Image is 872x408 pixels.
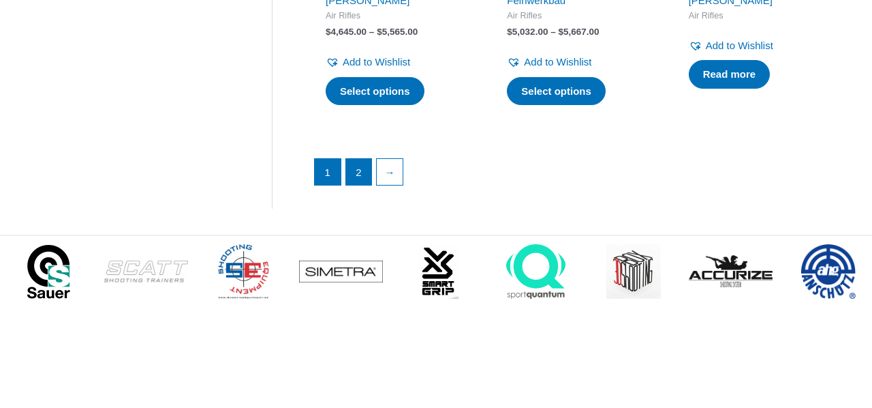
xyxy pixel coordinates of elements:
[689,60,770,89] a: Select options for “LG400 Monotec”
[326,10,469,22] span: Air Rifles
[689,36,773,55] a: Add to Wishlist
[377,27,382,37] span: $
[507,27,548,37] bdi: 5,032.00
[377,27,418,37] bdi: 5,565.00
[369,27,375,37] span: –
[313,158,844,192] nav: Product Pagination
[507,10,650,22] span: Air Rifles
[326,27,331,37] span: $
[326,53,410,72] a: Add to Wishlist
[706,40,773,51] span: Add to Wishlist
[689,10,832,22] span: Air Rifles
[326,77,424,106] a: Select options for “LG500 itec Anatomic”
[326,27,367,37] bdi: 4,645.00
[558,27,599,37] bdi: 5,667.00
[550,27,556,37] span: –
[507,77,606,106] a: Select options for “FWB 900W”
[558,27,563,37] span: $
[377,159,403,185] a: →
[507,53,591,72] a: Add to Wishlist
[343,56,410,68] span: Add to Wishlist
[346,159,372,185] a: Page 2
[507,27,512,37] span: $
[524,56,591,68] span: Add to Wishlist
[315,159,341,185] span: Page 1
